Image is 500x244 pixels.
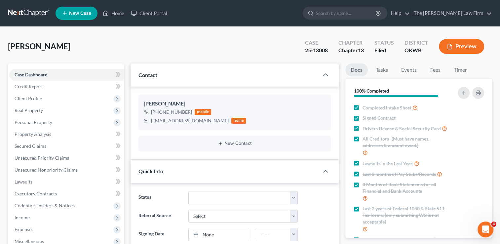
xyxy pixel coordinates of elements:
input: Search by name... [316,7,376,19]
button: New Contact [144,141,326,146]
a: Client Portal [128,7,171,19]
span: Last 3 months of Pay Stubs/Records [363,171,436,178]
span: Signed Contract [363,115,396,121]
a: Fees [425,63,446,76]
span: Real Property [15,107,43,113]
label: Referral Source [135,210,185,223]
span: Miscellaneous [15,238,44,244]
a: Property Analysis [9,128,124,140]
span: New Case [69,11,91,16]
span: Client Profile [15,96,42,101]
a: Events [396,63,422,76]
button: Preview [439,39,484,54]
span: 13 [358,47,364,53]
span: 4 [491,222,496,227]
a: Credit Report [9,81,124,93]
a: Tasks [370,63,393,76]
div: [EMAIL_ADDRESS][DOMAIN_NAME] [151,117,229,124]
span: Credit Report [15,84,43,89]
div: Status [374,39,394,47]
strong: 100% Completed [354,88,389,94]
a: Home [99,7,128,19]
span: Unsecured Priority Claims [15,155,69,161]
a: Docs [345,63,368,76]
span: All Creditors- (Must have names, addresses & amount owed.) [363,136,450,149]
span: Property Analysis [15,131,51,137]
label: Signing Date [135,228,185,241]
a: Executory Contracts [9,188,124,200]
a: Timer [448,63,472,76]
span: Personal Property [15,119,52,125]
div: Case [305,39,328,47]
div: [PERSON_NAME] [144,100,326,108]
span: Completed Intake Sheet [363,104,411,111]
span: Drivers License & Social Security Card [363,125,441,132]
span: Case Dashboard [15,72,48,77]
a: Secured Claims [9,140,124,152]
a: None [189,228,249,241]
input: -- : -- [256,228,290,241]
span: Income [15,215,30,220]
span: Expenses [15,226,33,232]
span: Secured Claims [15,143,46,149]
iframe: Intercom live chat [478,222,493,237]
div: Filed [374,47,394,54]
a: Unsecured Nonpriority Claims [9,164,124,176]
span: Lawsuits in the Last Year. [363,160,413,167]
span: Quick Info [138,168,163,174]
label: Status [135,191,185,204]
div: OKWB [404,47,428,54]
a: The [PERSON_NAME] Law Firm [410,7,492,19]
span: Codebtors Insiders & Notices [15,203,75,208]
span: Executory Contracts [15,191,57,196]
span: 3 Months of Bank Statements for all Financial and Bank Accounts [363,181,450,194]
a: Help [388,7,410,19]
span: [PERSON_NAME] [8,41,70,51]
span: Last 2 years of Federal 1040 & State 511 Tax forms. (only submitting W2 is not acceptable) [363,205,450,225]
span: Lawsuits [15,179,32,184]
div: 25-13008 [305,47,328,54]
a: Case Dashboard [9,69,124,81]
div: mobile [195,109,211,115]
div: District [404,39,428,47]
span: Unsecured Nonpriority Claims [15,167,78,173]
div: [PHONE_NUMBER] [151,109,192,115]
div: home [231,118,246,124]
a: Unsecured Priority Claims [9,152,124,164]
span: Contact [138,72,157,78]
a: Lawsuits [9,176,124,188]
div: Chapter [338,39,364,47]
div: Chapter [338,47,364,54]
